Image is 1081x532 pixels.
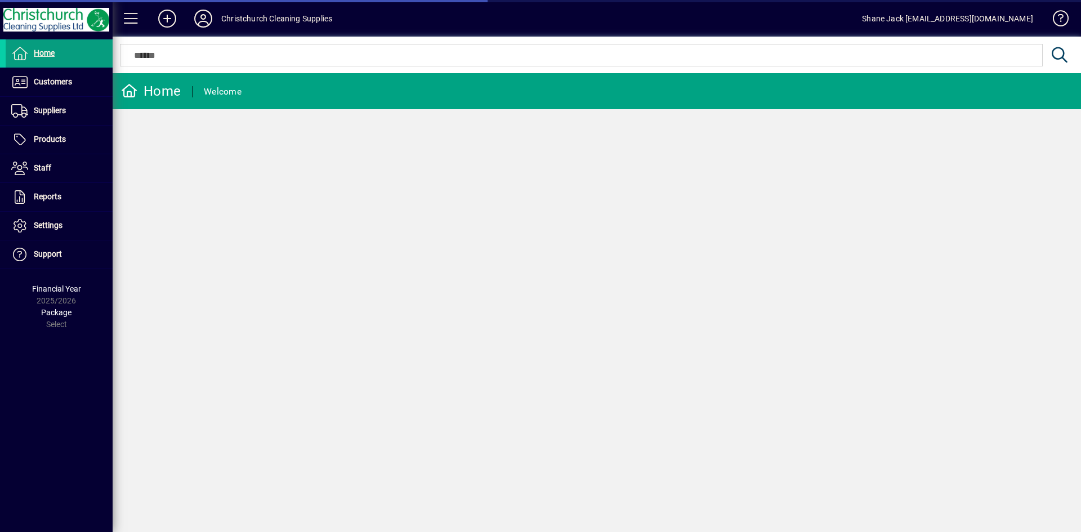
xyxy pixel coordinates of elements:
[6,68,113,96] a: Customers
[34,135,66,144] span: Products
[6,240,113,269] a: Support
[34,106,66,115] span: Suppliers
[204,83,242,101] div: Welcome
[221,10,332,28] div: Christchurch Cleaning Supplies
[32,284,81,293] span: Financial Year
[6,154,113,182] a: Staff
[34,163,51,172] span: Staff
[34,221,62,230] span: Settings
[34,192,61,201] span: Reports
[6,97,113,125] a: Suppliers
[34,249,62,258] span: Support
[6,126,113,154] a: Products
[121,82,181,100] div: Home
[6,183,113,211] a: Reports
[1044,2,1067,39] a: Knowledge Base
[862,10,1033,28] div: Shane Jack [EMAIL_ADDRESS][DOMAIN_NAME]
[149,8,185,29] button: Add
[34,48,55,57] span: Home
[41,308,72,317] span: Package
[185,8,221,29] button: Profile
[34,77,72,86] span: Customers
[6,212,113,240] a: Settings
